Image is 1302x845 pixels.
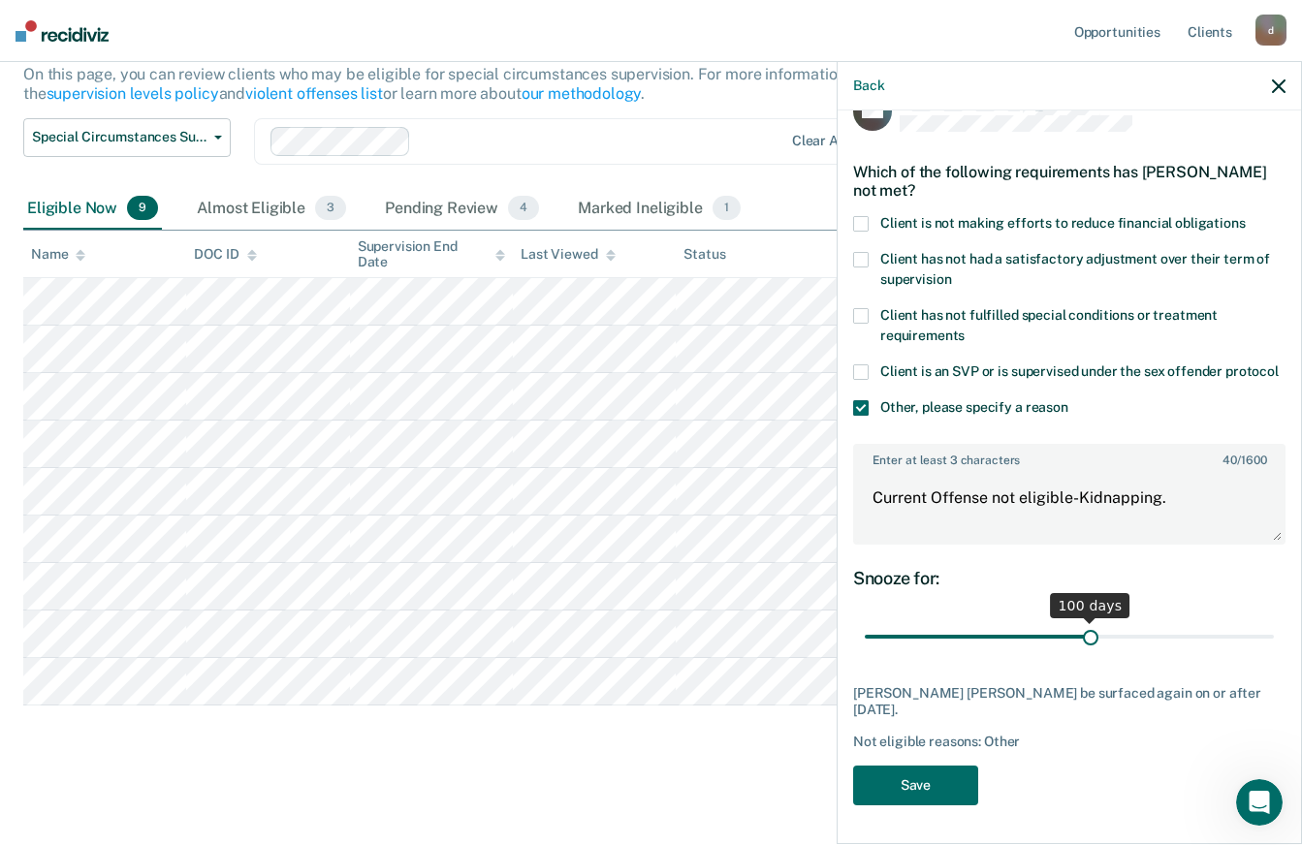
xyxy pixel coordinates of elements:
button: Back [853,78,884,94]
span: 1 [713,196,741,221]
span: 4 [508,196,539,221]
span: Special Circumstances Supervision [32,129,206,145]
div: DOC ID [194,246,256,263]
label: Enter at least 3 characters [855,446,1284,467]
img: Profile image for Kim [227,31,266,70]
span: Other, please specify a reason [880,399,1068,415]
span: Client has not had a satisfactory adjustment over their term of supervision [880,251,1270,287]
div: Which of the following requirements has [PERSON_NAME] not met? [853,147,1286,215]
span: / 1600 [1223,454,1266,467]
div: Send us a message [19,294,368,347]
span: Messages [258,653,325,667]
div: Pending Review [381,188,543,231]
div: Eligible Now [23,188,162,231]
button: Messages [194,605,388,682]
div: Status [683,246,725,263]
div: d [1255,15,1286,46]
button: Save [853,766,978,805]
div: Send us a message [40,310,324,330]
a: our methodology [522,84,642,103]
span: Client is an SVP or is supervised under the sex offender protocol [880,363,1279,379]
div: Snooze for: [853,568,1286,589]
a: violent offenses list [245,84,383,103]
div: Clear agents [792,133,874,149]
div: Supervision End Date [358,238,505,271]
span: 40 [1223,454,1237,467]
span: 3 [315,196,346,221]
div: Marked Ineligible [574,188,745,231]
textarea: Current Offense not eligible-Kidnapping. [855,471,1284,543]
iframe: Intercom live chat [1236,779,1283,826]
p: Hi [EMAIL_ADDRESS][DOMAIN_NAME] 👋 [39,138,349,236]
div: Not eligible reasons: Other [853,734,1286,750]
div: Name [31,246,85,263]
p: How can we help? [39,236,349,269]
img: Profile image for Naomi [190,31,229,70]
span: Client has not fulfilled special conditions or treatment requirements [880,307,1218,343]
img: logo [39,37,145,68]
div: Last Viewed [521,246,615,263]
div: 100 days [1050,593,1129,618]
div: [PERSON_NAME] [PERSON_NAME] be surfaced again on or after [DATE]. [853,685,1286,718]
a: supervision levels policy [47,84,219,103]
img: Recidiviz [16,20,109,42]
span: 9 [127,196,158,221]
span: Home [75,653,118,667]
div: Close [333,31,368,66]
img: Profile image for Rajan [264,31,302,70]
span: Client is not making efforts to reduce financial obligations [880,215,1246,231]
div: Almost Eligible [193,188,350,231]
